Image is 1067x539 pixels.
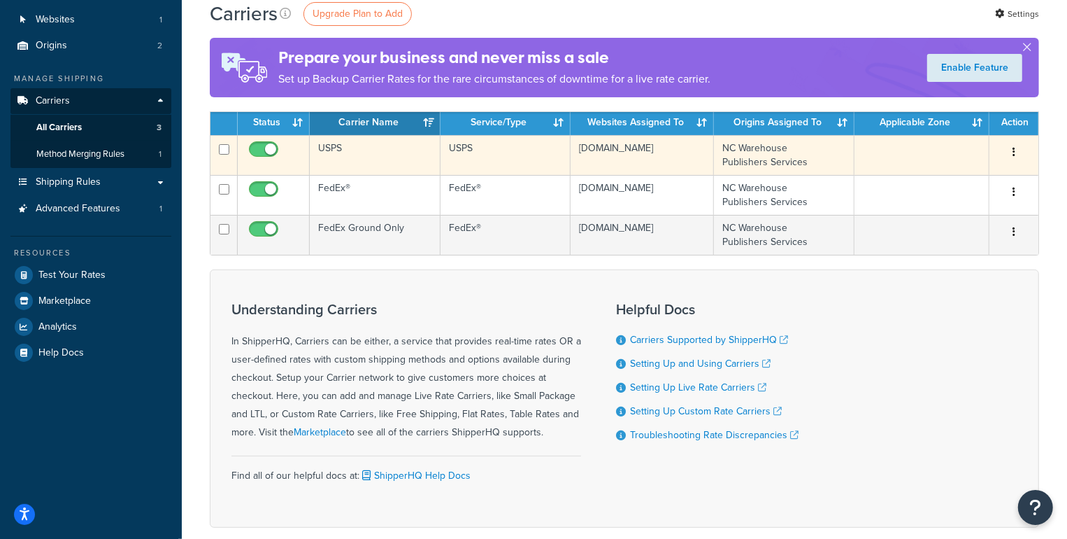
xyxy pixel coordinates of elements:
th: Origins Assigned To: activate to sort column ascending [714,110,854,135]
a: Carriers Supported by ShipperHQ [630,332,788,347]
span: Websites [36,14,75,26]
a: All Carriers 3 [10,115,171,141]
th: Applicable Zone: activate to sort column ascending [854,110,989,135]
span: Test Your Rates [38,269,106,281]
span: Method Merging Rules [36,148,124,160]
th: Websites Assigned To: activate to sort column ascending [571,110,714,135]
a: Setting Up Custom Rate Carriers [630,404,782,419]
a: Method Merging Rules 1 [10,141,171,167]
h4: Prepare your business and never miss a sale [278,46,710,69]
span: Origins [36,40,67,52]
a: Upgrade Plan to Add [303,2,412,26]
span: Help Docs [38,347,84,359]
div: Manage Shipping [10,73,171,85]
span: 3 [157,122,162,134]
a: Troubleshooting Rate Discrepancies [630,428,799,442]
span: 1 [159,148,162,160]
td: FedEx Ground Only [310,215,441,255]
a: Marketplace [10,288,171,314]
th: Service/Type: activate to sort column ascending [441,110,571,135]
th: Action [989,110,1038,135]
li: All Carriers [10,115,171,141]
div: In ShipperHQ, Carriers can be either, a service that provides real-time rates OR a user-defined r... [231,302,581,442]
li: Method Merging Rules [10,141,171,167]
td: [DOMAIN_NAME] [571,135,714,175]
td: FedEx® [310,175,441,215]
a: Origins 2 [10,33,171,59]
a: Setting Up Live Rate Carriers [630,380,766,395]
a: Advanced Features 1 [10,196,171,222]
span: Shipping Rules [36,176,101,188]
span: Marketplace [38,295,91,307]
li: Carriers [10,88,171,168]
a: Shipping Rules [10,169,171,195]
div: Find all of our helpful docs at: [231,456,581,485]
a: Websites 1 [10,7,171,33]
span: Carriers [36,95,70,107]
td: NC Warehouse Publishers Services [714,135,854,175]
td: USPS [310,135,441,175]
td: FedEx® [441,215,571,255]
span: 2 [157,40,162,52]
td: FedEx® [441,175,571,215]
td: NC Warehouse Publishers Services [714,215,854,255]
img: ad-rules-rateshop-fe6ec290ccb7230408bd80ed9643f0289d75e0ffd9eb532fc0e269fcd187b520.png [210,38,278,97]
span: 1 [159,14,162,26]
span: Upgrade Plan to Add [313,6,403,21]
span: All Carriers [36,122,82,134]
li: Websites [10,7,171,33]
a: Help Docs [10,340,171,365]
td: NC Warehouse Publishers Services [714,175,854,215]
h3: Understanding Carriers [231,302,581,317]
button: Open Resource Center [1018,490,1053,525]
a: Setting Up and Using Carriers [630,356,771,371]
span: 1 [159,203,162,215]
a: Settings [995,4,1039,24]
a: Marketplace [294,425,346,440]
a: Test Your Rates [10,262,171,288]
li: Origins [10,33,171,59]
td: USPS [441,135,571,175]
span: Analytics [38,321,77,333]
td: [DOMAIN_NAME] [571,175,714,215]
p: Set up Backup Carrier Rates for the rare circumstances of downtime for a live rate carrier. [278,69,710,89]
div: Resources [10,247,171,259]
a: Carriers [10,88,171,114]
a: Enable Feature [927,54,1022,82]
a: ShipperHQ Help Docs [359,468,471,483]
th: Status: activate to sort column ascending [238,110,310,135]
td: [DOMAIN_NAME] [571,215,714,255]
h3: Helpful Docs [616,302,799,317]
span: Advanced Features [36,203,120,215]
a: Analytics [10,314,171,339]
th: Carrier Name: activate to sort column ascending [310,110,441,135]
li: Advanced Features [10,196,171,222]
